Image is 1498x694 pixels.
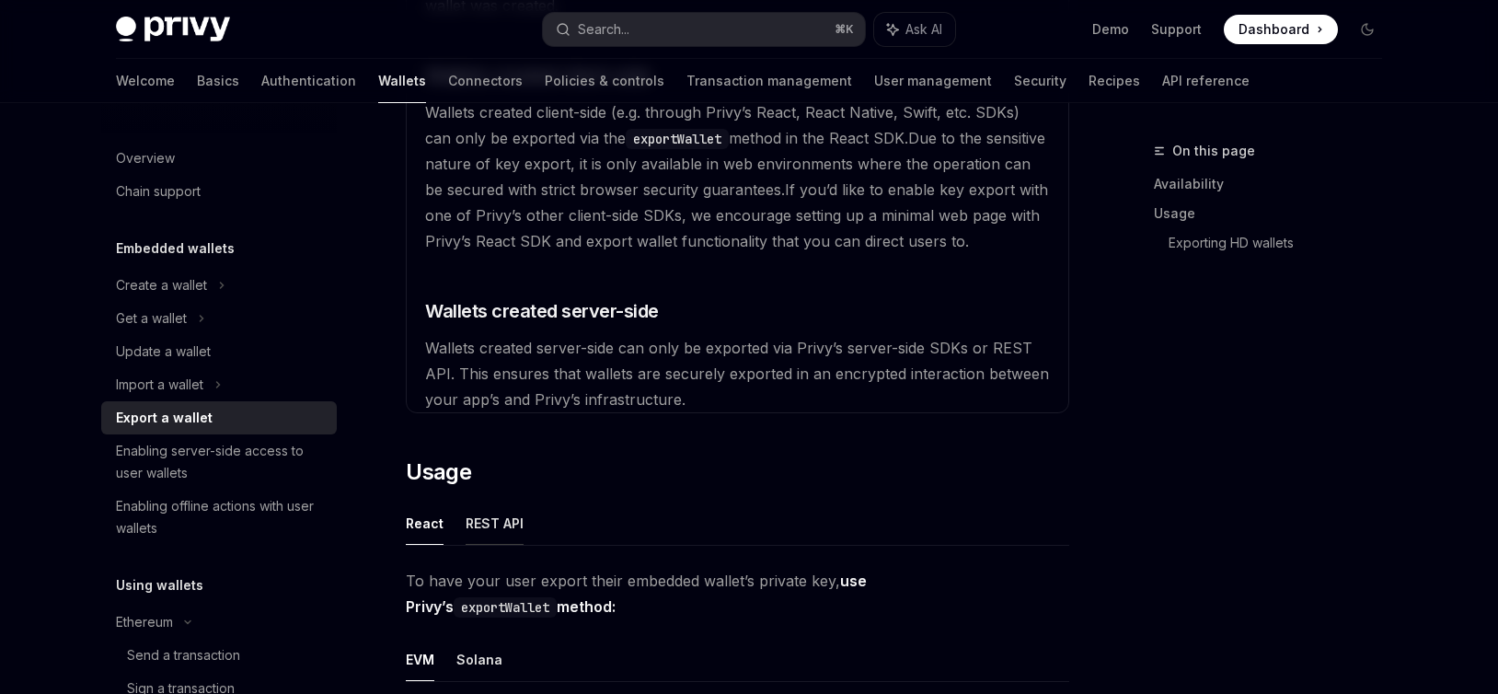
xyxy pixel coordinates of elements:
[127,644,240,666] div: Send a transaction
[116,147,175,169] div: Overview
[406,638,434,681] button: EVM
[1154,169,1397,199] a: Availability
[874,59,992,103] a: User management
[425,103,1020,147] span: Wallets created client-side (e.g. through Privy’s React, React Native, Swift, etc. SDKs) can only...
[197,59,239,103] a: Basics
[466,502,524,545] button: REST API
[905,20,942,39] span: Ask AI
[406,568,1069,619] span: To have your user export their embedded wallet’s private key,
[425,339,1049,409] span: Wallets created server-side can only be exported via Privy’s server-side SDKs or REST API. This e...
[1172,140,1255,162] span: On this page
[101,639,337,672] a: Send a transaction
[1089,59,1140,103] a: Recipes
[456,638,502,681] button: Solana
[116,180,201,202] div: Chain support
[1092,20,1129,39] a: Demo
[425,129,1045,199] span: Due to the sensitive nature of key export, it is only available in web environments where the ope...
[1353,15,1382,44] button: Toggle dark mode
[545,59,664,103] a: Policies & controls
[116,237,235,260] h5: Embedded wallets
[378,59,426,103] a: Wallets
[116,374,203,396] div: Import a wallet
[116,574,203,596] h5: Using wallets
[1239,20,1309,39] span: Dashboard
[101,335,337,368] a: Update a wallet
[448,59,523,103] a: Connectors
[101,434,337,490] a: Enabling server-side access to user wallets
[425,298,659,324] span: Wallets created server-side
[116,611,173,633] div: Ethereum
[116,17,230,42] img: dark logo
[116,495,326,539] div: Enabling offline actions with user wallets
[116,341,211,363] div: Update a wallet
[116,274,207,296] div: Create a wallet
[835,22,854,37] span: ⌘ K
[406,572,867,616] strong: use Privy’s method:
[626,129,729,149] code: exportWallet
[116,59,175,103] a: Welcome
[116,307,187,330] div: Get a wallet
[1151,20,1202,39] a: Support
[101,401,337,434] a: Export a wallet
[425,180,1048,250] span: If you’d like to enable key export with one of Privy’s other client-side SDKs, we encourage setti...
[1162,59,1250,103] a: API reference
[261,59,356,103] a: Authentication
[874,13,955,46] button: Ask AI
[543,13,865,46] button: Search...⌘K
[1154,199,1397,228] a: Usage
[1224,15,1338,44] a: Dashboard
[101,142,337,175] a: Overview
[578,18,629,40] div: Search...
[116,440,326,484] div: Enabling server-side access to user wallets
[101,490,337,545] a: Enabling offline actions with user wallets
[101,175,337,208] a: Chain support
[454,597,557,618] code: exportWallet
[406,502,444,545] button: React
[1169,228,1397,258] a: Exporting HD wallets
[406,457,471,487] span: Usage
[116,407,213,429] div: Export a wallet
[1014,59,1066,103] a: Security
[686,59,852,103] a: Transaction management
